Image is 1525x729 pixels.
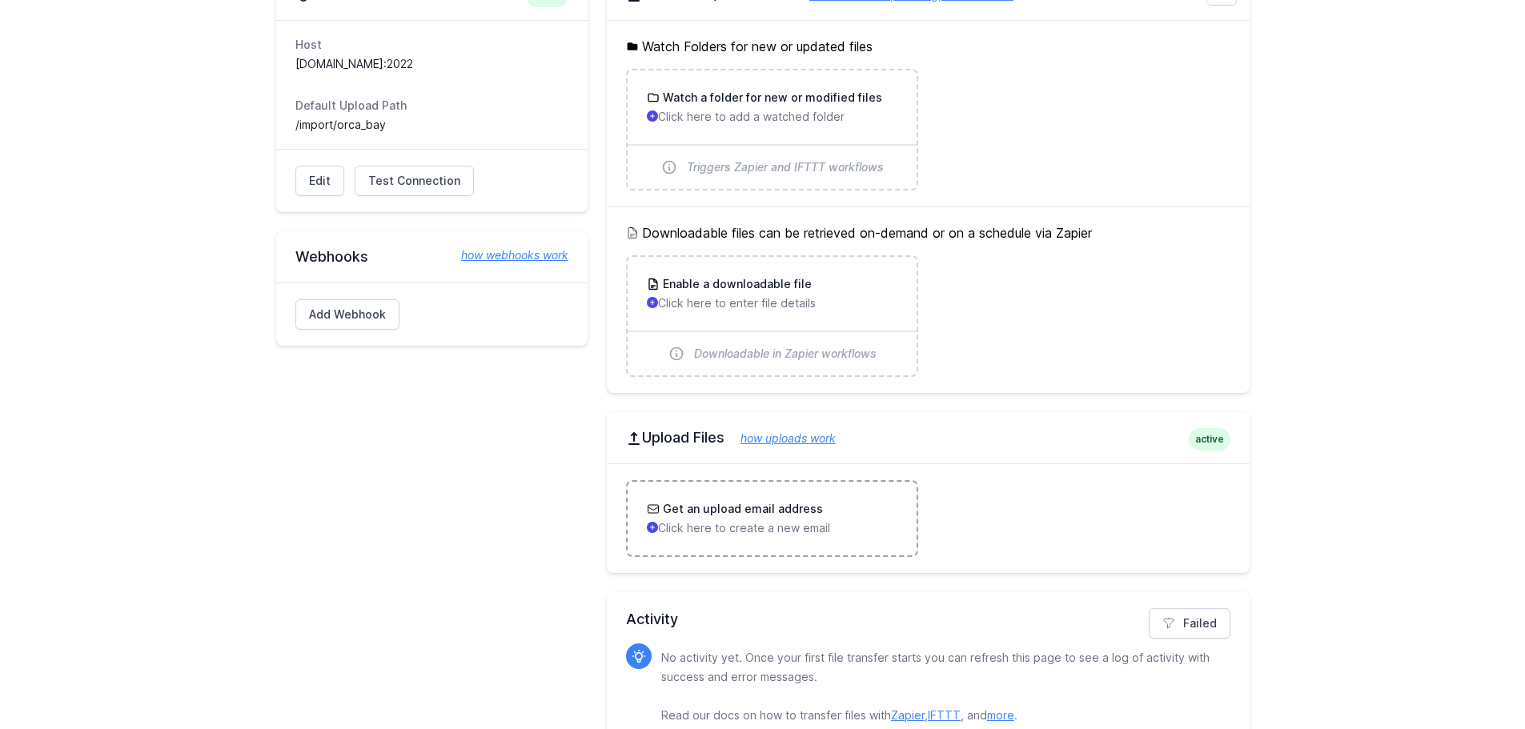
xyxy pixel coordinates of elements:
[295,247,568,266] h2: Webhooks
[626,428,1230,447] h2: Upload Files
[647,109,897,125] p: Click here to add a watched folder
[295,37,568,53] dt: Host
[295,56,568,72] dd: [DOMAIN_NAME]:2022
[626,223,1230,242] h5: Downloadable files can be retrieved on-demand or on a schedule via Zapier
[987,708,1014,722] a: more
[628,482,917,555] a: Get an upload email address Click here to create a new email
[445,247,568,263] a: how webhooks work
[694,346,877,362] span: Downloadable in Zapier workflows
[891,708,925,722] a: Zapier
[647,520,897,536] p: Click here to create a new email
[928,708,961,722] a: IFTTT
[1189,428,1230,451] span: active
[626,608,1230,631] h2: Activity
[368,173,460,189] span: Test Connection
[660,501,823,517] h3: Get an upload email address
[628,70,917,189] a: Watch a folder for new or modified files Click here to add a watched folder Triggers Zapier and I...
[295,98,568,114] dt: Default Upload Path
[626,37,1230,56] h5: Watch Folders for new or updated files
[660,90,882,106] h3: Watch a folder for new or modified files
[1149,608,1230,639] a: Failed
[660,276,812,292] h3: Enable a downloadable file
[628,257,917,375] a: Enable a downloadable file Click here to enter file details Downloadable in Zapier workflows
[295,299,399,330] a: Add Webhook
[687,159,884,175] span: Triggers Zapier and IFTTT workflows
[295,117,568,133] dd: /import/orca_bay
[661,648,1218,725] p: No activity yet. Once your first file transfer starts you can refresh this page to see a log of a...
[647,295,897,311] p: Click here to enter file details
[295,166,344,196] a: Edit
[724,431,836,445] a: how uploads work
[355,166,474,196] a: Test Connection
